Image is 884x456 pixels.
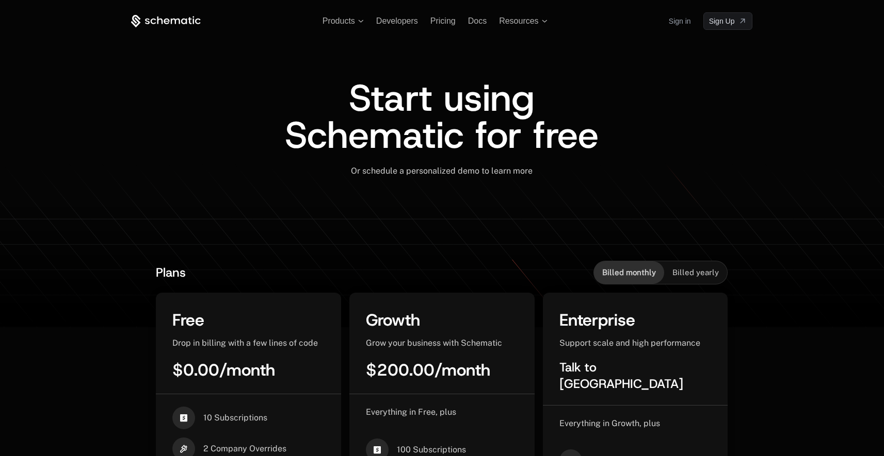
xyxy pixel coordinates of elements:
span: Enterprise [559,309,635,331]
span: Billed yearly [672,267,719,278]
span: Sign Up [709,16,735,26]
span: Billed monthly [602,267,656,278]
span: 100 Subscriptions [397,444,466,455]
span: Start using Schematic for free [285,73,599,160]
span: $200.00 [366,359,435,381]
span: Everything in Growth, plus [559,418,660,428]
a: Sign in [669,13,691,29]
span: Grow your business with Schematic [366,338,502,348]
span: Free [172,309,204,331]
a: [object Object] [703,12,753,30]
span: Drop in billing with a few lines of code [172,338,318,348]
span: / month [435,359,490,381]
a: Pricing [430,16,456,25]
span: Products [323,16,355,26]
span: 2 Company Overrides [203,443,286,454]
a: Docs [468,16,487,25]
a: Developers [376,16,418,25]
span: Everything in Free, plus [366,407,456,417]
span: / month [219,359,275,381]
span: 10 Subscriptions [203,412,267,424]
span: Growth [366,309,420,331]
span: Plans [156,264,186,281]
i: cashapp [172,407,195,429]
span: Talk to [GEOGRAPHIC_DATA] [559,359,683,392]
span: Resources [499,16,538,26]
span: Or schedule a personalized demo to learn more [351,166,533,176]
span: $0.00 [172,359,219,381]
span: Support scale and high performance [559,338,700,348]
